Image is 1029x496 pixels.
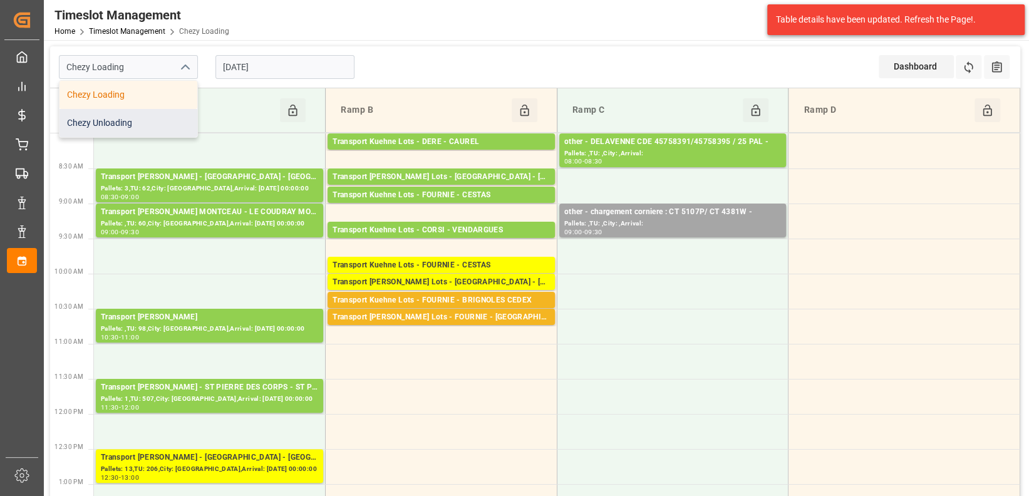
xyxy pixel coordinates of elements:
span: 9:00 AM [59,198,83,205]
div: - [582,158,584,164]
div: 09:30 [584,229,602,235]
div: Pallets: ,TU: 66,City: [GEOGRAPHIC_DATA][PERSON_NAME],Arrival: [DATE] 00:00:00 [333,324,550,334]
div: 11:00 [121,334,139,340]
div: - [119,405,121,410]
div: Pallets: 3,TU: 554,City: [GEOGRAPHIC_DATA],Arrival: [DATE] 00:00:00 [333,237,550,247]
div: Pallets: 23,TU: 117,City: [GEOGRAPHIC_DATA],Arrival: [DATE] 00:00:00 [333,148,550,159]
span: 12:00 PM [54,408,83,415]
span: 11:00 AM [54,338,83,345]
div: Pallets: 3,TU: 62,City: [GEOGRAPHIC_DATA],Arrival: [DATE] 00:00:00 [101,183,318,194]
div: Pallets: ,TU: ,City: ,Arrival: [564,148,782,159]
input: DD-MM-YYYY [215,55,354,79]
div: - [119,475,121,480]
div: Transport Kuehne Lots - DERE - CAUREL [333,136,550,148]
div: 10:30 [101,334,119,340]
div: 08:00 [564,158,582,164]
div: Transport Kuehne Lots - FOURNIE - CESTAS [333,259,550,272]
div: Ramp D [799,98,975,122]
div: other - DELAVENNE CDE 45758391/45758395 / 25 PAL - [564,136,782,148]
div: Transport [PERSON_NAME] Lots - [GEOGRAPHIC_DATA] - [GEOGRAPHIC_DATA] [333,276,550,289]
div: Transport Kuehne Lots - FOURNIE - CESTAS [333,189,550,202]
div: Pallets: ,TU: ,City: ,Arrival: [564,219,782,229]
div: Timeslot Management [54,6,229,24]
div: Chezy Loading [59,81,197,109]
div: 08:30 [584,158,602,164]
div: Pallets: 1,TU: 60,City: [GEOGRAPHIC_DATA],Arrival: [DATE] 00:00:00 [333,289,550,299]
button: close menu [175,58,194,77]
div: Table details have been updated. Refresh the Page!. [776,13,1006,26]
div: Ramp B [336,98,512,122]
div: 13:00 [121,475,139,480]
div: Transport Kuehne Lots - CORSI - VENDARGUES [333,224,550,237]
div: Transport [PERSON_NAME] - ST PIERRE DES CORPS - ST PIERRE DES CORPS [101,381,318,394]
div: Transport [PERSON_NAME] - [GEOGRAPHIC_DATA] - [GEOGRAPHIC_DATA] [101,452,318,464]
div: 12:30 [101,475,119,480]
div: Pallets: 1,TU: 94,City: [GEOGRAPHIC_DATA],Arrival: [DATE] 00:00:00 [333,202,550,212]
div: Pallets: ,TU: 29,City: CESTAS,Arrival: [DATE] 00:00:00 [333,272,550,282]
div: - [582,229,584,235]
div: Transport [PERSON_NAME] Lots - [GEOGRAPHIC_DATA] - [GEOGRAPHIC_DATA] [333,171,550,183]
a: Home [54,27,75,36]
div: Chezy Unloading [59,109,197,137]
div: Pallets: 1,TU: 507,City: [GEOGRAPHIC_DATA],Arrival: [DATE] 00:00:00 [101,394,318,405]
div: Pallets: 13,TU: 206,City: [GEOGRAPHIC_DATA],Arrival: [DATE] 00:00:00 [101,464,318,475]
div: 09:00 [564,229,582,235]
div: Transport [PERSON_NAME] [101,311,318,324]
div: Pallets: 4,TU: ,City: BRIGNOLES CEDEX,Arrival: [DATE] 00:00:00 [333,307,550,318]
div: Transport [PERSON_NAME] Lots - FOURNIE - [GEOGRAPHIC_DATA][PERSON_NAME] [333,311,550,324]
a: Timeslot Management [89,27,165,36]
span: 8:30 AM [59,163,83,170]
span: 11:30 AM [54,373,83,380]
span: 10:00 AM [54,268,83,275]
span: 10:30 AM [54,303,83,310]
div: 09:00 [121,194,139,200]
div: Pallets: ,TU: 60,City: [GEOGRAPHIC_DATA],Arrival: [DATE] 00:00:00 [101,219,318,229]
div: Dashboard [879,55,954,78]
input: Type to search/select [59,55,198,79]
span: 1:00 PM [59,478,83,485]
div: Transport [PERSON_NAME] MONTCEAU - LE COUDRAY MONTCEAU [101,206,318,219]
div: other - chargement corniere : CT 5107P/ CT 4381W - [564,206,782,219]
span: 12:30 PM [54,443,83,450]
div: 09:00 [101,229,119,235]
div: 09:30 [121,229,139,235]
div: 11:30 [101,405,119,410]
div: Pallets: 8,TU: 270,City: [GEOGRAPHIC_DATA],Arrival: [DATE] 00:00:00 [333,183,550,194]
div: 08:30 [101,194,119,200]
div: Ramp C [567,98,743,122]
div: - [119,194,121,200]
div: 12:00 [121,405,139,410]
div: Transport [PERSON_NAME] - [GEOGRAPHIC_DATA] - [GEOGRAPHIC_DATA] [101,171,318,183]
div: - [119,229,121,235]
div: Transport Kuehne Lots - FOURNIE - BRIGNOLES CEDEX [333,294,550,307]
span: 9:30 AM [59,233,83,240]
div: Pallets: ,TU: 98,City: [GEOGRAPHIC_DATA],Arrival: [DATE] 00:00:00 [101,324,318,334]
div: - [119,334,121,340]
